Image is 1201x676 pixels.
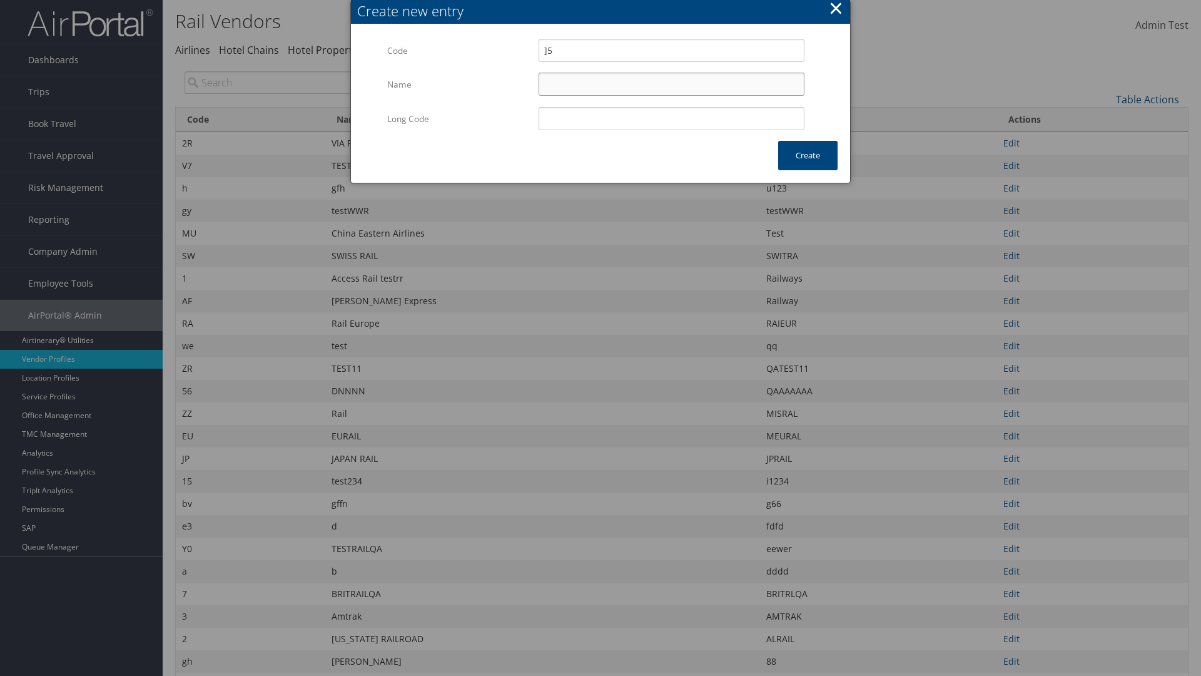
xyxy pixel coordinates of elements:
label: Name [387,73,529,96]
button: Create [778,141,838,170]
label: Code [387,39,529,63]
div: Create new entry [357,1,850,21]
label: Long Code [387,107,529,131]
